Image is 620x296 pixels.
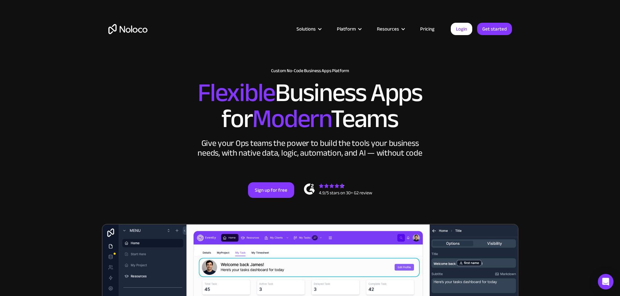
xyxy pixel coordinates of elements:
div: Solutions [288,25,329,33]
div: Solutions [296,25,316,33]
a: home [108,24,147,34]
div: Platform [329,25,369,33]
span: Modern [252,95,331,143]
h2: Business Apps for Teams [108,80,512,132]
div: Resources [369,25,412,33]
span: Flexible [198,69,275,117]
div: Resources [377,25,399,33]
div: Open Intercom Messenger [598,274,613,290]
a: Sign up for free [248,182,294,198]
a: Pricing [412,25,443,33]
a: Login [451,23,472,35]
div: Platform [337,25,356,33]
a: Get started [477,23,512,35]
div: Give your Ops teams the power to build the tools your business needs, with native data, logic, au... [196,138,424,158]
h1: Custom No-Code Business Apps Platform [108,68,512,73]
